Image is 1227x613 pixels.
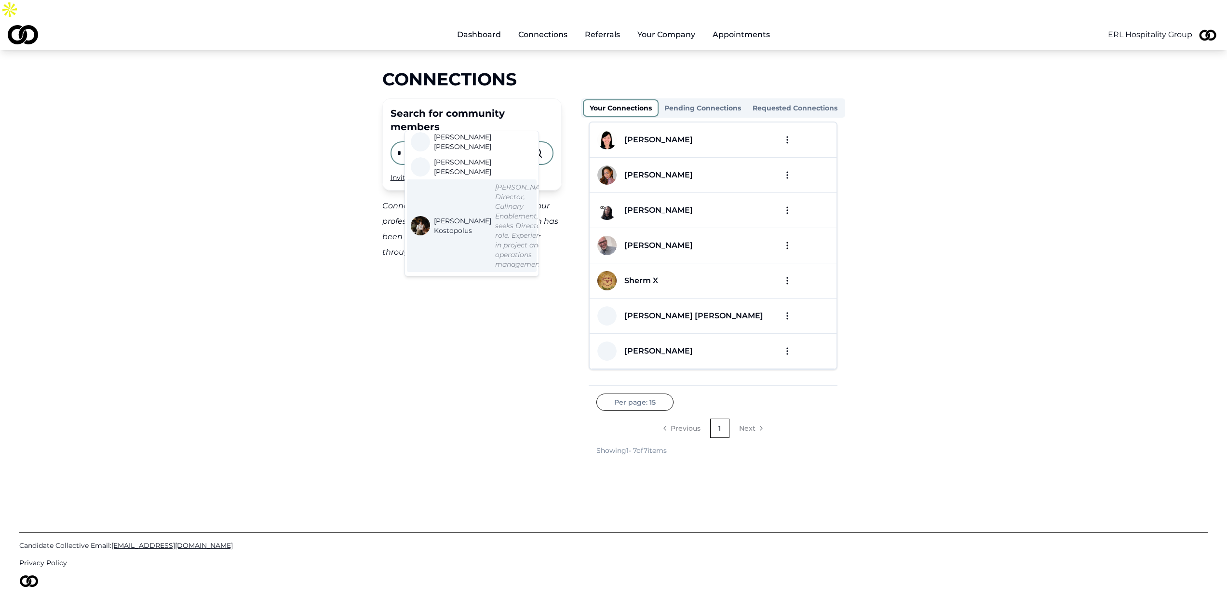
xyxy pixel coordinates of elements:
[705,25,778,44] a: Appointments
[434,157,529,177] span: [PERSON_NAME] [PERSON_NAME]
[411,132,533,151] a: [PERSON_NAME] [PERSON_NAME]
[747,100,843,116] button: Requested Connections
[624,240,693,251] div: [PERSON_NAME]
[597,165,617,185] img: 8403e352-10e5-4e27-92ef-779448c4ad7c-Photoroom-20250303_112017-profile_picture.png
[511,25,575,44] a: Connections
[449,25,509,44] a: Dashboard
[624,169,693,181] div: [PERSON_NAME]
[597,271,617,290] img: ca9003bf-7ecc-45ff-9897-09b111227044-IMG_4996-profile_picture.jpeg
[617,345,693,357] a: [PERSON_NAME]
[111,541,233,550] span: [EMAIL_ADDRESS][DOMAIN_NAME]
[596,419,830,438] nav: pagination
[710,419,729,438] a: 1
[597,236,617,255] img: 2fb9f752-7932-4bfa-8255-0bdd552e1fda-IMG_9951-profile_picture.jpeg
[649,397,656,407] span: 15
[411,157,533,177] a: [PERSON_NAME] [PERSON_NAME]
[624,345,693,357] div: [PERSON_NAME]
[624,310,763,322] div: [PERSON_NAME] [PERSON_NAME]
[624,134,693,146] div: [PERSON_NAME]
[617,134,693,146] a: [PERSON_NAME]
[434,216,491,235] span: [PERSON_NAME] Kostopolus
[8,25,38,44] img: logo
[577,25,628,44] a: Referrals
[597,130,617,150] img: 1f1e6ded-7e6e-4da0-8d9b-facf9315d0a3-ID%20Pic-profile_picture.jpg
[583,99,659,117] button: Your Connections
[391,173,553,182] div: Invite your peers and colleagues →
[617,204,693,216] a: [PERSON_NAME]
[19,541,1208,550] a: Candidate Collective Email:[EMAIL_ADDRESS][DOMAIN_NAME]
[1196,23,1219,46] img: 126d1970-4131-4eca-9e04-994076d8ae71-2-profile_picture.jpeg
[624,204,693,216] div: [PERSON_NAME]
[19,575,39,587] img: logo
[597,201,617,220] img: fc566690-cf65-45d8-a465-1d4f683599e2-basimCC1-profile_picture.png
[596,446,667,455] div: Showing 1 - 7 of 7 items
[382,69,845,89] div: Connections
[1108,29,1192,41] button: ERL Hospitality Group
[391,107,553,134] div: Search for community members
[617,310,763,322] a: [PERSON_NAME] [PERSON_NAME]
[624,275,658,286] div: Sherm X
[617,240,693,251] a: [PERSON_NAME]
[411,216,430,235] img: f73715f7-459c-45c4-abc4-40303e9fc40f-IMG_2400-profile_picture.jpeg
[19,558,1208,568] a: Privacy Policy
[495,275,553,303] em: Food and [PERSON_NAME] professional.
[382,198,562,260] div: Connections are essential for growing your professional network. Once a connection has been appro...
[596,394,674,411] button: Per page:15
[495,183,554,269] em: [PERSON_NAME], Director, Culinary Enablement, seeks Director role. Experienced in project and ope...
[630,25,703,44] button: Your Company
[411,275,553,304] a: Food and [PERSON_NAME] professional.
[449,25,778,44] nav: Main
[411,182,554,269] a: [PERSON_NAME] Kostopolus[PERSON_NAME], Director, Culinary Enablement, seeks Director role. Experi...
[617,169,693,181] a: [PERSON_NAME]
[659,100,747,116] button: Pending Connections
[434,132,529,151] span: [PERSON_NAME] [PERSON_NAME]
[617,275,658,286] a: Sherm X
[405,131,539,276] div: Suggestions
